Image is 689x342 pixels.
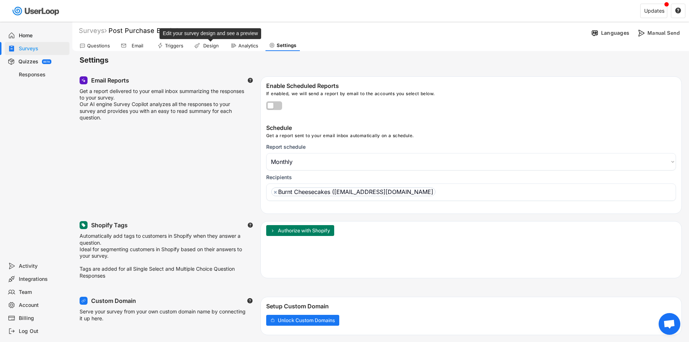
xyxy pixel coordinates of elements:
div: Questions [87,43,110,49]
div: Responses [19,71,67,78]
div: Account [19,302,67,309]
div: Enable Scheduled Reports [266,82,681,91]
span: × [273,189,277,195]
button: Unlock Custom Domains [266,315,339,326]
div: Custom Domain [91,297,136,305]
div: Surveys [19,45,67,52]
span: Unlock Custom Domains [278,318,335,323]
div: Manual Send [647,30,684,36]
h6: Settings [80,55,689,65]
text:  [248,222,253,228]
div: BETA [43,60,50,63]
div: If enabled, we will send a report by email to the accounts you select below. [266,91,681,100]
button:  [675,8,681,14]
div: Open chat [659,313,680,335]
text:  [248,77,253,83]
div: Schedule [266,124,678,133]
div: Get a report sent to your email inbox automatically on a schedule. [266,133,678,140]
img: userloop-logo-01.svg [11,4,62,18]
button:  [247,77,253,83]
div: Setup Custom Domain [266,303,681,311]
div: Languages [601,30,629,36]
img: Language%20Icon.svg [591,29,599,37]
div: Design [202,43,220,49]
div: Updates [644,8,664,13]
li: Burnt Cheesecakes ([EMAIL_ADDRESS][DOMAIN_NAME] [271,187,435,196]
div: Settings [277,42,296,48]
div: Activity [19,263,67,270]
div: Surveys [79,26,107,35]
div: Home [19,32,67,39]
span: Authorize with Shopify [278,228,330,233]
font: Post Purchase Email Survey [109,27,197,34]
img: MagicMajor.svg [81,78,86,83]
button: Authorize with Shopify [266,225,334,236]
div: Email [128,43,146,49]
div: Automatically add tags to customers in Shopify when they answer a question. Ideal for segmenting ... [80,233,246,279]
button:  [247,222,253,228]
div: Quizzes [18,58,38,65]
div: Log Out [19,328,67,335]
div: Integrations [19,276,67,283]
div: Report schedule [266,144,306,150]
div: Email Reports [91,77,129,84]
div: Team [19,289,67,296]
div: Billing [19,315,67,322]
text:  [675,7,681,14]
div: Analytics [238,43,258,49]
div: Triggers [165,43,183,49]
div: Serve your survey from your own custom domain name by connecting it up here. [80,308,246,325]
div: Shopify Tags [91,221,128,229]
div: Get a report delivered to your email inbox summarizing the responses to your survey. Our AI engin... [80,88,246,121]
div: Recipients [266,174,292,181]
